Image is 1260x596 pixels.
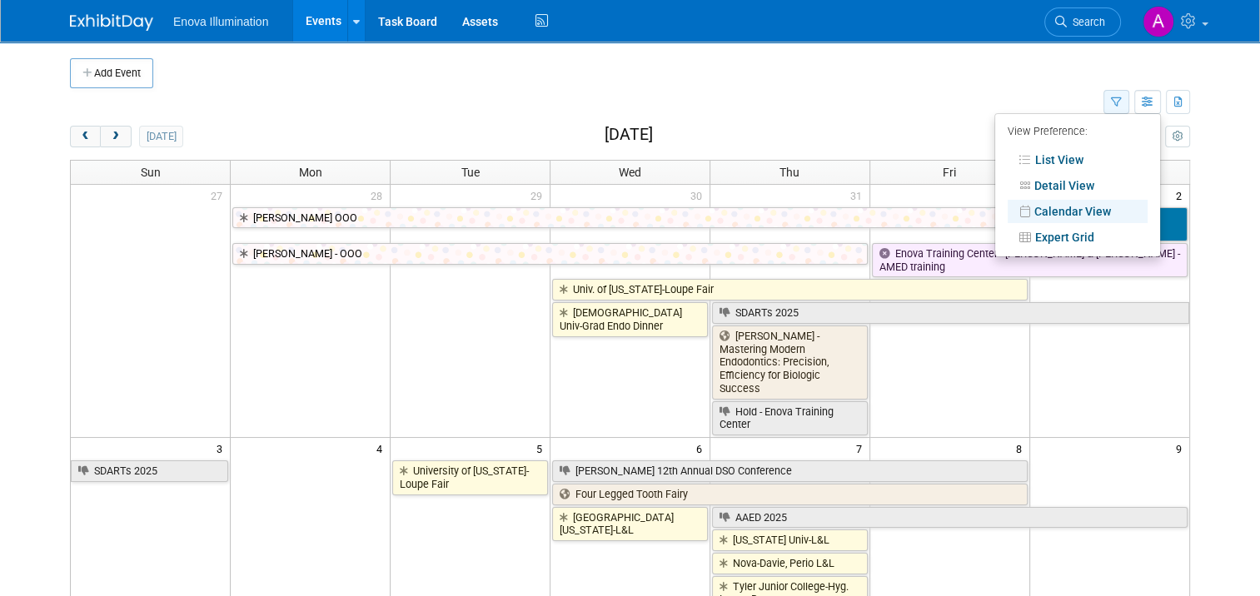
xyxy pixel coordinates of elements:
a: AAED 2025 [712,507,1188,529]
span: 27 [209,185,230,206]
span: 9 [1174,438,1189,459]
a: Nova-Davie, Perio L&L [712,553,868,574]
a: Four Legged Tooth Fairy [552,484,1028,505]
img: Andrea Miller [1143,6,1174,37]
span: 3 [215,438,230,459]
a: [US_STATE] Univ-L&L [712,529,868,551]
a: [PERSON_NAME] - OOO [232,243,867,265]
span: 5 [535,438,550,459]
a: Hold - Enova Training Center [712,401,868,435]
a: University of [US_STATE]-Loupe Fair [392,460,548,494]
a: [PERSON_NAME] 12th Annual DSO Conference [552,460,1028,482]
span: Thu [779,166,799,179]
span: 30 [689,185,710,206]
span: 6 [695,438,710,459]
span: Fri [943,166,956,179]
a: Expert Grid [1008,226,1148,249]
a: [GEOGRAPHIC_DATA][US_STATE]-L&L [552,507,708,541]
img: ExhibitDay [70,14,153,31]
button: next [100,126,131,147]
span: 2 [1174,185,1189,206]
span: 7 [854,438,869,459]
span: Sun [141,166,161,179]
a: [DEMOGRAPHIC_DATA] Univ-Grad Endo Dinner [552,302,708,336]
a: SDARTs 2025 [71,460,228,482]
a: Univ. of [US_STATE]-Loupe Fair [552,279,1028,300]
h2: [DATE] [605,126,653,144]
span: 28 [369,185,390,206]
a: SDARTs 2025 [712,302,1189,324]
a: Calendar View [1008,200,1148,223]
div: View Preference: [1008,120,1148,146]
a: Search [1044,7,1121,37]
span: Mon [299,166,322,179]
button: prev [70,126,101,147]
span: Search [1067,16,1105,28]
a: [PERSON_NAME] - Mastering Modern Endodontics: Precision, Efficiency for Biologic Success [712,325,868,400]
span: 4 [375,438,390,459]
a: List View [1008,148,1148,171]
span: Enova Illumination [173,15,268,28]
button: myCustomButton [1165,126,1190,147]
i: Personalize Calendar [1172,132,1183,142]
button: Add Event [70,58,153,88]
a: [PERSON_NAME] OOO [232,207,1027,229]
span: 8 [1014,438,1029,459]
a: Enova Training Center - [PERSON_NAME] & [PERSON_NAME] - AMED training [872,243,1188,277]
a: Detail View [1008,174,1148,197]
button: [DATE] [139,126,183,147]
span: Wed [619,166,641,179]
span: 29 [529,185,550,206]
span: Tue [461,166,480,179]
span: 31 [849,185,869,206]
